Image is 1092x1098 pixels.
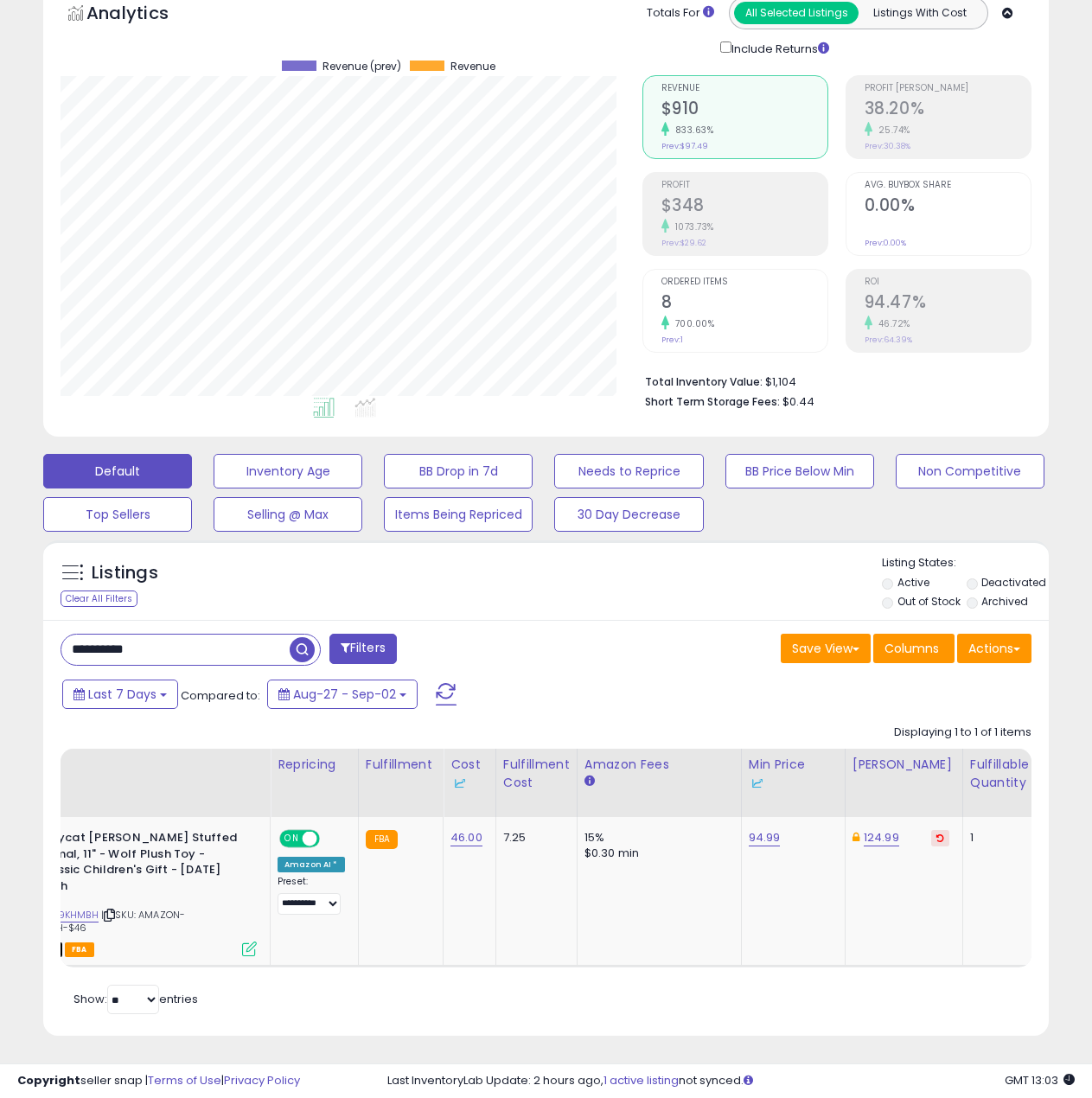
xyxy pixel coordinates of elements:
[1005,1072,1075,1088] span: 2025-09-11 13:03 GMT
[865,181,1031,190] span: Avg. Buybox Share
[781,634,871,663] button: Save View
[645,394,780,409] b: Short Term Storage Fees:
[882,555,1049,571] p: Listing States:
[749,829,781,846] a: 94.99
[661,195,827,219] h2: $348
[661,99,827,122] h2: $910
[384,454,533,488] button: BB Drop in 7d
[65,942,94,957] span: FBA
[450,774,489,792] div: Some or all of the values in this column are provided from Inventory Lab.
[853,756,955,774] div: [PERSON_NAME]
[450,829,482,846] a: 46.00
[669,220,714,233] small: 1073.73%
[148,1072,221,1088] a: Terms of Use
[322,61,401,73] span: Revenue (prev)
[884,640,939,657] span: Columns
[267,680,418,709] button: Aug-27 - Sep-02
[896,454,1044,488] button: Non Competitive
[603,1072,679,1088] a: 1 active listing
[584,756,734,774] div: Amazon Fees
[872,317,910,330] small: 46.72%
[749,756,838,792] div: Min Price
[450,61,495,73] span: Revenue
[669,124,714,137] small: 833.63%
[278,857,345,872] div: Amazon AI *
[661,238,706,248] small: Prev: $29.62
[387,1073,1075,1089] div: Last InventoryLab Update: 2 hours ago, not synced.
[62,680,178,709] button: Last 7 Days
[554,497,703,532] button: 30 Day Decrease
[503,830,564,846] div: 7.25
[278,756,351,774] div: Repricing
[865,278,1031,287] span: ROI
[865,335,912,345] small: Prev: 64.39%
[853,832,859,843] i: This overrides the store level Dynamic Max Price for this listing
[749,775,766,792] img: InventoryLab Logo
[865,292,1031,316] h2: 94.47%
[782,393,814,410] span: $0.44
[865,238,906,248] small: Prev: 0.00%
[366,830,398,849] small: FBA
[645,370,1019,391] li: $1,104
[647,5,714,22] div: Totals For
[181,687,260,704] span: Compared to:
[864,829,899,846] a: 124.99
[981,575,1046,590] label: Deactivated
[734,2,859,24] button: All Selected Listings
[970,830,1024,846] div: 1
[92,561,158,585] h5: Listings
[897,594,961,609] label: Out of Stock
[669,317,715,330] small: 700.00%
[293,686,396,703] span: Aug-27 - Sep-02
[36,830,246,898] b: Jellycat [PERSON_NAME] Stuffed Animal, 11" - Wolf Plush Toy - Classic Children's Gift - [DATE] Plush
[957,634,1031,663] button: Actions
[384,497,533,532] button: Items Being Repriced
[661,181,827,190] span: Profit
[503,756,570,792] div: Fulfillment Cost
[661,141,708,151] small: Prev: $97.49
[872,124,910,137] small: 25.74%
[281,832,303,846] span: ON
[858,2,982,24] button: Listings With Cost
[645,374,763,389] b: Total Inventory Value:
[17,1072,80,1088] strong: Copyright
[450,775,468,792] img: InventoryLab Logo
[450,756,489,792] div: Cost
[749,774,838,792] div: Some or all of the values in this column are provided from Inventory Lab.
[970,756,1030,792] div: Fulfillable Quantity
[897,575,929,590] label: Active
[224,1072,300,1088] a: Privacy Policy
[661,292,827,316] h2: 8
[17,1073,300,1089] div: seller snap | |
[661,278,827,287] span: Ordered Items
[584,774,595,789] small: Amazon Fees.
[329,634,397,664] button: Filters
[661,335,683,345] small: Prev: 1
[73,991,198,1007] span: Show: entries
[554,454,703,488] button: Needs to Reprice
[366,756,436,774] div: Fulfillment
[661,84,827,93] span: Revenue
[865,99,1031,122] h2: 38.20%
[86,1,202,29] h5: Analytics
[865,141,910,151] small: Prev: 30.38%
[894,725,1031,741] div: Displaying 1 to 1 of 1 items
[214,454,362,488] button: Inventory Age
[317,832,345,846] span: OFF
[43,497,192,532] button: Top Sellers
[278,876,345,915] div: Preset:
[61,590,137,607] div: Clear All Filters
[43,454,192,488] button: Default
[707,38,850,58] div: Include Returns
[88,686,156,703] span: Last 7 Days
[725,454,874,488] button: BB Price Below Min
[936,833,944,842] i: Revert to store-level Dynamic Max Price
[873,634,955,663] button: Columns
[33,908,99,922] a: B09P9KHMBH
[584,830,728,846] div: 15%
[865,84,1031,93] span: Profit [PERSON_NAME]
[865,195,1031,219] h2: 0.00%
[584,846,728,861] div: $0.30 min
[214,497,362,532] button: Selling @ Max
[981,594,1028,609] label: Archived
